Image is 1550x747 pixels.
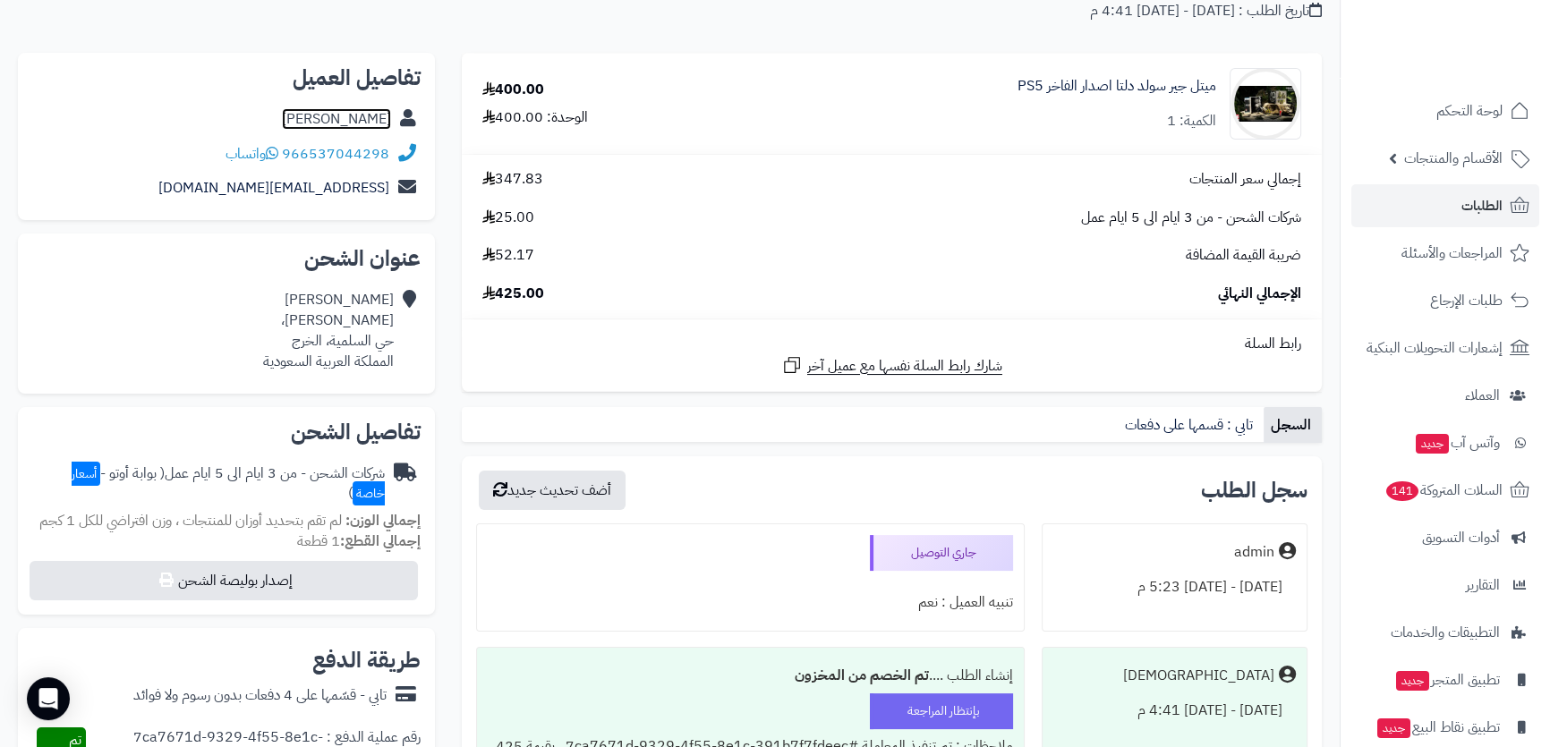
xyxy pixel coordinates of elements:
[1428,13,1533,51] img: logo-2.png
[1351,232,1539,275] a: المراجعات والأسئلة
[297,531,421,552] small: 1 قطعة
[1264,407,1322,443] a: السجل
[1436,98,1503,123] span: لوحة التحكم
[1351,374,1539,417] a: العملاء
[1422,525,1500,550] span: أدوات التسويق
[870,693,1013,729] div: بإنتظار المراجعة
[482,80,544,100] div: 400.00
[1416,434,1449,454] span: جديد
[482,208,534,228] span: 25.00
[1461,193,1503,218] span: الطلبات
[226,143,278,165] a: واتساب
[1053,570,1296,605] div: [DATE] - [DATE] 5:23 م
[1081,208,1301,228] span: شركات الشحن - من 3 ايام الى 5 ايام عمل
[1401,241,1503,266] span: المراجعات والأسئلة
[1351,327,1539,369] a: إشعارات التحويلات البنكية
[1351,89,1539,132] a: لوحة التحكم
[1351,469,1539,512] a: السلات المتروكة141
[1466,573,1500,598] span: التقارير
[482,245,534,266] span: 52.17
[469,334,1315,354] div: رابط السلة
[1465,383,1500,408] span: العملاء
[282,108,391,130] a: [PERSON_NAME]
[1189,169,1301,190] span: إجمالي سعر المنتجات
[482,107,588,128] div: الوحدة: 400.00
[1351,516,1539,559] a: أدوات التسويق
[1090,1,1322,21] div: تاريخ الطلب : [DATE] - [DATE] 4:41 م
[1384,478,1503,503] span: السلات المتروكة
[482,284,544,304] span: 425.00
[312,649,421,671] h2: طريقة الدفع
[479,471,626,510] button: أضف تحديث جديد
[1351,564,1539,607] a: التقارير
[30,561,418,600] button: إصدار بوليصة الشحن
[1167,111,1216,132] div: الكمية: 1
[345,510,421,531] strong: إجمالي الوزن:
[488,585,1013,620] div: تنبيه العميل : نعم
[1375,715,1500,740] span: تطبيق نقاط البيع
[1234,542,1274,563] div: admin
[870,535,1013,571] div: جاري التوصيل
[488,658,1013,693] div: إنشاء الطلب ....
[32,463,385,505] div: شركات الشحن - من 3 ايام الى 5 ايام عمل
[795,665,929,686] b: تم الخصم من المخزون
[1377,718,1410,738] span: جديد
[1053,693,1296,728] div: [DATE] - [DATE] 4:41 م
[1430,288,1503,313] span: طلبات الإرجاع
[781,354,1002,377] a: شارك رابط السلة نفسها مع عميل آخر
[1391,620,1500,645] span: التطبيقات والخدمات
[1218,284,1301,304] span: الإجمالي النهائي
[1231,68,1300,140] img: 1756312966-gpxkkddxkaae9bx-1718099584462-90x90.jpg
[340,531,421,552] strong: إجمالي القطع:
[72,463,385,505] span: ( بوابة أوتو - )
[32,67,421,89] h2: تفاصيل العميل
[1351,611,1539,654] a: التطبيقات والخدمات
[1414,430,1500,455] span: وآتس آب
[1351,184,1539,227] a: الطلبات
[1384,480,1419,502] span: 141
[32,421,421,443] h2: تفاصيل الشحن
[1018,76,1216,97] a: ميتل جير سولد دلتا اصدار الفاخر PS5
[32,248,421,269] h2: عنوان الشحن
[72,462,385,506] span: أسعار خاصة
[1351,279,1539,322] a: طلبات الإرجاع
[1123,666,1274,686] div: [DEMOGRAPHIC_DATA]
[482,169,543,190] span: 347.83
[1394,667,1500,692] span: تطبيق المتجر
[807,356,1002,377] span: شارك رابط السلة نفسها مع عميل آخر
[1201,480,1307,501] h3: سجل الطلب
[39,510,342,531] span: لم تقم بتحديد أوزان للمنتجات ، وزن افتراضي للكل 1 كجم
[1396,671,1429,691] span: جديد
[1404,146,1503,171] span: الأقسام والمنتجات
[27,677,70,720] div: Open Intercom Messenger
[282,143,389,165] a: 966537044298
[1186,245,1301,266] span: ضريبة القيمة المضافة
[1351,421,1539,464] a: وآتس آبجديد
[1367,335,1503,361] span: إشعارات التحويلات البنكية
[133,685,387,706] div: تابي - قسّمها على 4 دفعات بدون رسوم ولا فوائد
[1118,407,1264,443] a: تابي : قسمها على دفعات
[158,177,389,199] a: [EMAIL_ADDRESS][DOMAIN_NAME]
[1351,658,1539,701] a: تطبيق المتجرجديد
[263,290,394,371] div: [PERSON_NAME] [PERSON_NAME]، حي السلمية، الخرج المملكة العربية السعودية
